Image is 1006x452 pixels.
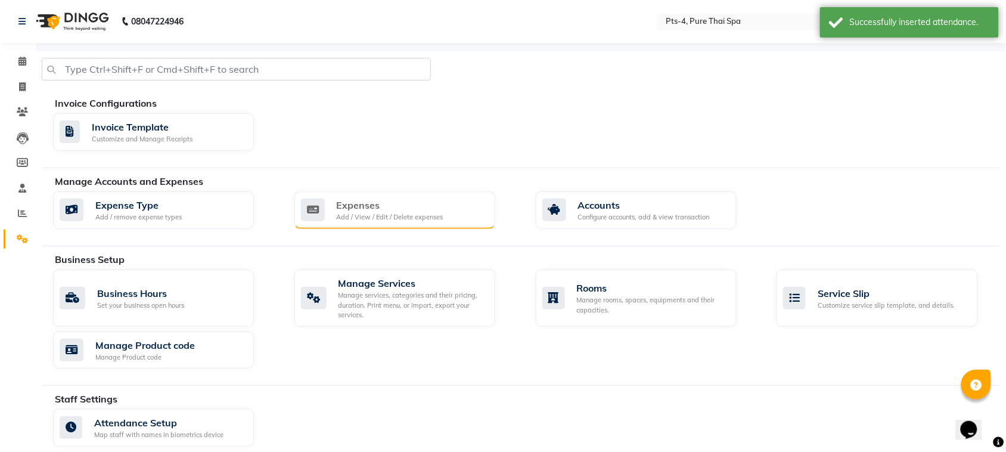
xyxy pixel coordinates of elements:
a: Manage ServicesManage services, categories and their pricing, duration. Print menu, or import, ex... [294,270,518,327]
div: Business Hours [97,286,184,301]
div: Set your business open hours [97,301,184,311]
div: Attendance Setup [94,416,223,430]
b: 08047224946 [131,5,184,38]
input: Type Ctrl+Shift+F or Cmd+Shift+F to search [42,58,431,81]
div: Manage rooms, spaces, equipments and their capacities. [577,295,727,315]
div: Map staff with names in biometrics device [94,430,223,440]
div: Rooms [577,281,727,295]
div: Customize and Manage Receipts [92,134,192,144]
div: Expense Type [95,198,182,212]
a: Manage Product codeManage Product code [53,332,277,369]
iframe: chat widget [956,404,994,440]
a: Service SlipCustomize service slip template, and details. [777,270,1000,327]
div: Manage Product code [95,338,195,352]
a: Business HoursSet your business open hours [53,270,277,327]
div: Invoice Template [92,120,192,134]
a: RoomsManage rooms, spaces, equipments and their capacities. [536,270,759,327]
div: Manage Product code [95,352,195,363]
div: Add / View / Edit / Delete expenses [337,212,443,222]
div: Manage services, categories and their pricing, duration. Print menu, or import, export your servi... [339,290,486,320]
div: Successfully inserted attendance. [850,16,990,29]
div: Accounts [578,198,710,212]
a: AccountsConfigure accounts, add & view transaction [536,191,759,230]
div: Manage Services [339,276,486,290]
img: logo [30,5,112,38]
a: Attendance SetupMap staff with names in biometrics device [53,409,277,447]
a: ExpensesAdd / View / Edit / Delete expenses [294,191,518,230]
div: Add / remove expense types [95,212,182,222]
a: Expense TypeAdd / remove expense types [53,191,277,230]
div: Configure accounts, add & view transaction [578,212,710,222]
div: Customize service slip template, and details. [818,301,955,311]
div: Expenses [337,198,443,212]
div: Service Slip [818,286,955,301]
a: Invoice TemplateCustomize and Manage Receipts [53,113,277,151]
